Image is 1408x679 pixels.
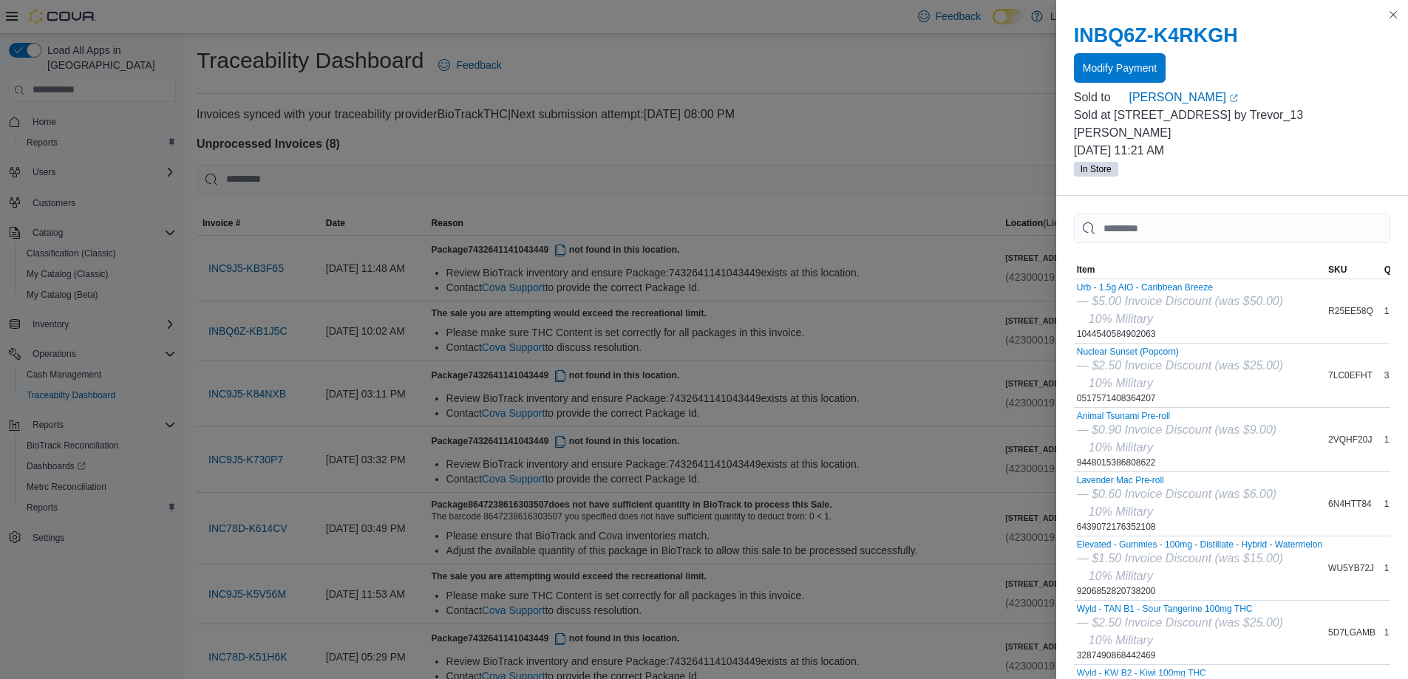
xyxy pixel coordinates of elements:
[1074,261,1325,279] button: Item
[1384,6,1402,24] button: Close this dialog
[1089,570,1153,582] i: 10% Military
[1328,562,1374,574] span: WU5YB72J
[1384,264,1399,276] span: Qty
[1089,505,1153,518] i: 10% Military
[1077,550,1322,567] div: — $1.50 Invoice Discount (was $15.00)
[1328,498,1372,510] span: 6N4HTT84
[1229,94,1238,103] svg: External link
[1328,434,1372,446] span: 2VQHF20J
[1077,264,1095,276] span: Item
[1077,614,1283,632] div: — $2.50 Invoice Discount (was $25.00)
[1089,377,1153,389] i: 10% Military
[1074,24,1390,47] h2: INBQ6Z-K4RKGH
[1381,559,1407,577] div: 1
[1077,282,1283,340] div: 1044540584902063
[1077,347,1283,404] div: 0517571408364207
[1077,539,1322,597] div: 9206852820738200
[1129,89,1390,106] a: [PERSON_NAME]External link
[1077,347,1283,357] button: Nuclear Sunset (Popcorn)
[1074,142,1390,160] p: [DATE] 11:21 AM
[1074,214,1390,243] input: This is a search bar. As you type, the results lower in the page will automatically filter.
[1325,261,1381,279] button: SKU
[1074,106,1390,142] p: Sold at [STREET_ADDRESS] by Trevor_13 [PERSON_NAME]
[1083,61,1157,75] span: Modify Payment
[1081,163,1112,176] span: In Store
[1077,411,1276,421] button: Animal Tsunami Pre-roll
[1381,431,1407,448] div: 1
[1077,282,1283,293] button: Urb - 1.5g AIO - Caribbean Breeze
[1077,485,1276,503] div: — $0.60 Invoice Discount (was $6.00)
[1328,369,1373,381] span: 7LC0EFHT
[1381,624,1407,641] div: 1
[1077,475,1276,485] button: Lavender Mac Pre-roll
[1328,627,1375,638] span: 5D7LGAMB
[1077,604,1283,661] div: 3287490868442469
[1074,53,1166,83] button: Modify Payment
[1089,634,1153,646] i: 10% Military
[1077,421,1276,439] div: — $0.90 Invoice Discount (was $9.00)
[1089,313,1153,325] i: 10% Military
[1074,162,1118,177] span: In Store
[1328,305,1373,317] span: R25EE58Q
[1077,604,1283,614] button: Wyld - TAN B1 - Sour Tangerine 100mg THC
[1077,475,1276,533] div: 6439072176352108
[1089,441,1153,454] i: 10% Military
[1077,411,1276,468] div: 9448015386808622
[1077,539,1322,550] button: Elevated - Gummies - 100mg - Distillate - Hybrid - Watermelon
[1381,495,1407,513] div: 1
[1381,302,1407,320] div: 1
[1074,89,1126,106] div: Sold to
[1077,293,1283,310] div: — $5.00 Invoice Discount (was $50.00)
[1077,357,1283,375] div: — $2.50 Invoice Discount (was $25.00)
[1381,261,1407,279] button: Qty
[1381,366,1407,384] div: 3.5 g
[1077,668,1283,678] button: Wyld - KW B2 - Kiwi 100mg THC
[1328,264,1347,276] span: SKU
